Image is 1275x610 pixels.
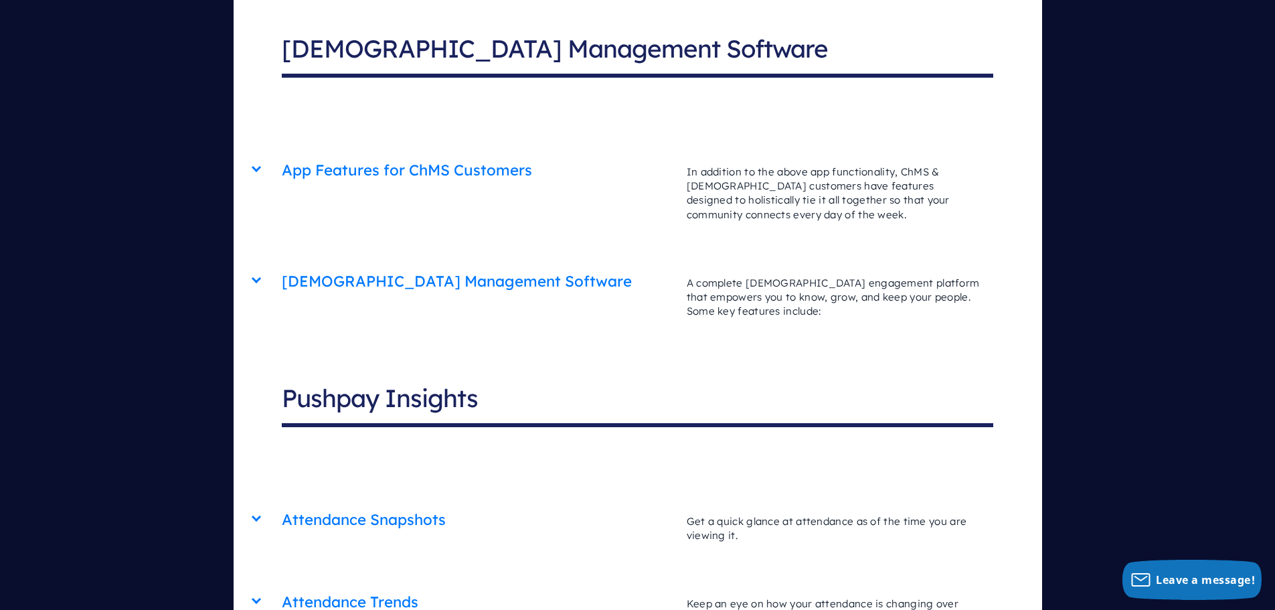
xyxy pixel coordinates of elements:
p: In addition to the above app functionality, ChMS & [DEMOGRAPHIC_DATA] customers have features des... [673,151,993,235]
p: A complete [DEMOGRAPHIC_DATA] engagement platform that empowers you to know, grow, and keep your ... [673,262,993,332]
h2: [DEMOGRAPHIC_DATA] Management Software [282,264,673,299]
h2: Pushpay Insights [282,372,993,427]
h2: Attendance Snapshots [282,503,673,537]
p: Get a quick glance at attendance as of the time you are viewing it. [673,501,993,556]
h2: App Features for ChMS Customers [282,153,673,187]
button: Leave a message! [1122,560,1262,600]
h2: [DEMOGRAPHIC_DATA] Management Software [282,23,993,78]
span: Leave a message! [1156,573,1255,587]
